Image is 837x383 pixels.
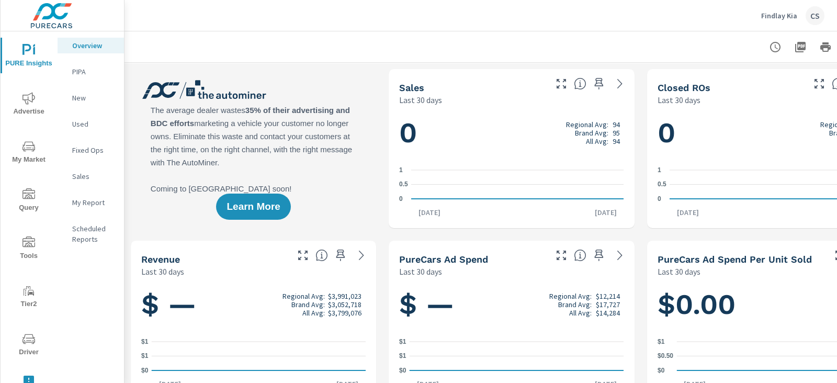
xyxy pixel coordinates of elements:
text: $0.50 [658,353,673,360]
button: Make Fullscreen [553,247,570,264]
span: Save this to your personalized report [591,247,607,264]
div: Sales [58,168,124,184]
p: Findlay Kia [761,11,797,20]
p: $3,991,023 [328,292,361,300]
button: Learn More [216,194,290,220]
button: Make Fullscreen [553,75,570,92]
text: 0.5 [399,181,408,188]
text: 0 [399,195,403,202]
h5: Closed ROs [658,82,710,93]
p: [DATE] [411,207,448,218]
button: Make Fullscreen [295,247,311,264]
p: 94 [613,120,620,129]
span: PURE Insights [4,44,54,70]
p: Brand Avg: [558,300,592,309]
p: Sales [72,171,116,182]
span: Tier2 [4,285,54,310]
h1: $ — [141,287,366,322]
text: $1 [399,353,406,360]
p: Fixed Ops [72,145,116,155]
p: Scheduled Reports [72,223,116,244]
p: Overview [72,40,116,51]
button: Make Fullscreen [811,75,828,92]
text: 1 [658,166,661,174]
div: My Report [58,195,124,210]
div: CS [806,6,824,25]
text: $0 [141,367,149,374]
p: 94 [613,137,620,145]
h5: PureCars Ad Spend [399,254,488,265]
a: See more details in report [612,75,628,92]
span: Driver [4,333,54,358]
h1: 0 [399,115,624,151]
p: Last 30 days [658,94,700,106]
span: Learn More [227,202,280,211]
div: Fixed Ops [58,142,124,158]
p: $12,214 [596,292,620,300]
h1: $ — [399,287,624,322]
button: "Export Report to PDF" [790,37,811,58]
p: Last 30 days [399,265,442,278]
div: Used [58,116,124,132]
text: 0 [658,195,661,202]
text: 0.5 [658,181,666,188]
p: Last 30 days [399,94,442,106]
p: 95 [613,129,620,137]
span: Save this to your personalized report [591,75,607,92]
p: All Avg: [302,309,325,317]
div: New [58,90,124,106]
span: Save this to your personalized report [332,247,349,264]
p: Last 30 days [141,265,184,278]
span: Tools [4,236,54,262]
text: 1 [399,166,403,174]
span: Advertise [4,92,54,118]
text: $0 [658,367,665,374]
p: [DATE] [670,207,706,218]
p: Regional Avg: [282,292,325,300]
h5: Revenue [141,254,180,265]
p: Last 30 days [658,265,700,278]
span: Number of vehicles sold by the dealership over the selected date range. [Source: This data is sou... [574,77,586,90]
a: See more details in report [353,247,370,264]
text: $0 [399,367,406,374]
text: $1 [399,338,406,345]
span: My Market [4,140,54,166]
p: Regional Avg: [549,292,592,300]
p: $3,052,718 [328,300,361,309]
h5: Sales [399,82,424,93]
button: Print Report [815,37,836,58]
p: PIPA [72,66,116,77]
span: Total cost of media for all PureCars channels for the selected dealership group over the selected... [574,249,586,262]
p: All Avg: [586,137,608,145]
p: [DATE] [587,207,624,218]
p: Used [72,119,116,129]
p: $14,284 [596,309,620,317]
p: Regional Avg: [566,120,608,129]
p: $3,799,076 [328,309,361,317]
h5: PureCars Ad Spend Per Unit Sold [658,254,812,265]
span: Query [4,188,54,214]
div: Scheduled Reports [58,221,124,247]
div: PIPA [58,64,124,80]
p: Brand Avg: [575,129,608,137]
text: $1 [141,353,149,360]
p: All Avg: [569,309,592,317]
text: $1 [658,338,665,345]
text: $1 [141,338,149,345]
p: My Report [72,197,116,208]
p: Brand Avg: [291,300,325,309]
div: Overview [58,38,124,53]
a: See more details in report [612,247,628,264]
p: $17,727 [596,300,620,309]
span: Total sales revenue over the selected date range. [Source: This data is sourced from the dealer’s... [315,249,328,262]
p: New [72,93,116,103]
